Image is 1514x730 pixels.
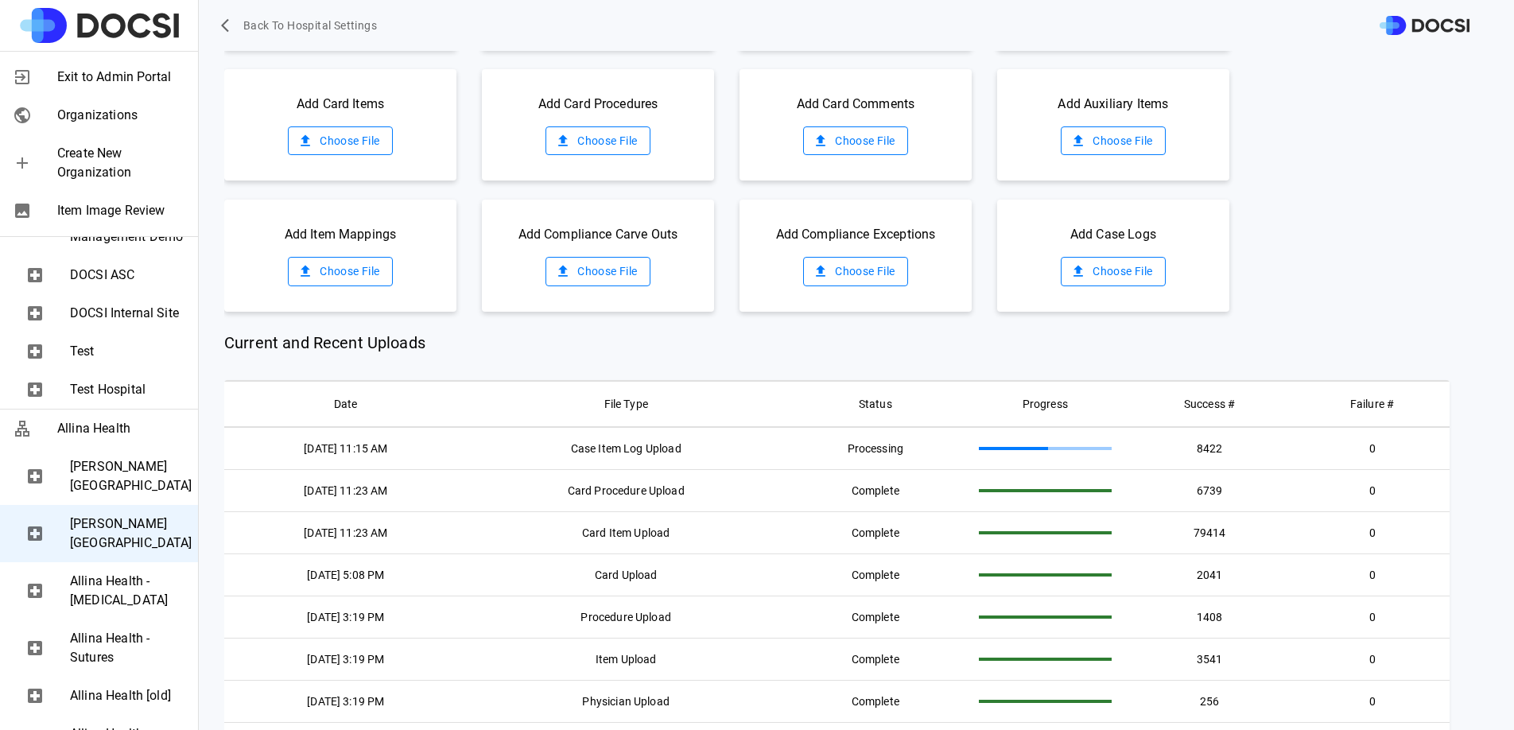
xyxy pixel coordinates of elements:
[70,266,185,285] span: DOCSI ASC
[1295,596,1450,638] td: 0
[1295,680,1450,722] td: 0
[468,553,785,596] td: Card Upload
[224,469,468,511] td: [DATE] 11:23 AM
[468,469,785,511] td: Card Procedure Upload
[538,95,658,114] span: Add Card Procedures
[57,144,185,182] span: Create New Organization
[224,680,468,722] td: [DATE] 3:19 PM
[785,511,966,553] td: Complete
[1124,596,1295,638] td: 1408
[468,381,785,427] th: File Type
[224,596,468,638] td: [DATE] 3:19 PM
[803,126,907,156] label: Choose File
[1124,469,1295,511] td: 6739
[297,95,384,114] span: Add Card Items
[57,68,185,87] span: Exit to Admin Portal
[218,11,383,41] button: Back to Hospital Settings
[785,680,966,722] td: Complete
[785,381,966,427] th: Status
[70,686,185,705] span: Allina Health [old]
[1295,511,1450,553] td: 0
[1058,95,1168,114] span: Add Auxiliary Items
[468,511,785,553] td: Card Item Upload
[70,629,185,667] span: Allina Health - Sutures
[468,680,785,722] td: Physician Upload
[243,16,377,36] span: Back to Hospital Settings
[1070,225,1156,244] span: Add Case Logs
[70,304,185,323] span: DOCSI Internal Site
[224,427,468,470] td: [DATE] 11:15 AM
[785,427,966,470] td: Processing
[966,381,1124,427] th: Progress
[57,419,185,438] span: Allina Health
[1295,427,1450,470] td: 0
[224,511,468,553] td: [DATE] 11:23 AM
[1124,381,1295,427] th: Success #
[785,553,966,596] td: Complete
[70,342,185,361] span: Test
[70,457,185,495] span: [PERSON_NAME][GEOGRAPHIC_DATA]
[1295,553,1450,596] td: 0
[1295,381,1450,427] th: Failure #
[468,596,785,638] td: Procedure Upload
[1061,257,1165,286] label: Choose File
[224,381,468,427] th: Date
[70,514,185,553] span: [PERSON_NAME][GEOGRAPHIC_DATA]
[468,427,785,470] td: Case Item Log Upload
[545,257,650,286] label: Choose File
[1124,553,1295,596] td: 2041
[70,572,185,610] span: Allina Health - [MEDICAL_DATA]
[776,225,936,244] span: Add Compliance Exceptions
[785,469,966,511] td: Complete
[1124,680,1295,722] td: 256
[797,95,915,114] span: Add Card Comments
[1295,469,1450,511] td: 0
[1295,638,1450,680] td: 0
[20,8,179,43] img: Site Logo
[224,638,468,680] td: [DATE] 3:19 PM
[1124,511,1295,553] td: 79414
[545,126,650,156] label: Choose File
[224,553,468,596] td: [DATE] 5:08 PM
[785,596,966,638] td: Complete
[285,225,397,244] span: Add Item Mappings
[1380,16,1469,36] img: DOCSI Logo
[57,106,185,125] span: Organizations
[785,638,966,680] td: Complete
[1061,126,1165,156] label: Choose File
[1124,638,1295,680] td: 3541
[57,201,185,220] span: Item Image Review
[518,225,678,244] span: Add Compliance Carve Outs
[1124,427,1295,470] td: 8422
[288,126,392,156] label: Choose File
[468,638,785,680] td: Item Upload
[224,331,1450,355] span: Current and Recent Uploads
[803,257,907,286] label: Choose File
[288,257,392,286] label: Choose File
[70,380,185,399] span: Test Hospital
